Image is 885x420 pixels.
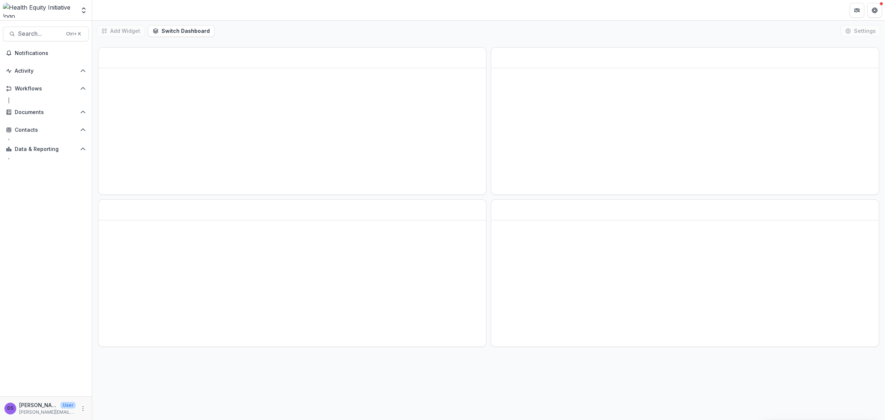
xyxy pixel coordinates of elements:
button: Notifications [3,47,89,59]
button: Partners [850,3,864,18]
button: Search... [3,27,89,41]
button: Open entity switcher [79,3,89,18]
span: Activity [15,68,77,74]
nav: breadcrumb [95,5,126,16]
div: Dr. Ana Smith [7,406,14,411]
p: User [60,402,76,409]
span: Data & Reporting [15,146,77,152]
p: [PERSON_NAME] [19,401,58,409]
div: Ctrl + K [65,30,83,38]
p: [PERSON_NAME][EMAIL_ADDRESS][PERSON_NAME][DATE][DOMAIN_NAME] [19,409,76,416]
button: Settings [840,25,881,37]
button: Switch Dashboard [148,25,215,37]
button: Open Data & Reporting [3,143,89,155]
button: Add Widget [97,25,145,37]
span: Workflows [15,86,77,92]
span: Contacts [15,127,77,133]
button: Open Documents [3,106,89,118]
button: Open Workflows [3,83,89,94]
span: Notifications [15,50,86,56]
button: More [79,404,87,413]
span: Documents [15,109,77,116]
button: Open Contacts [3,124,89,136]
img: Health Equity Initiative logo [3,3,76,18]
button: Open Activity [3,65,89,77]
button: Get Help [867,3,882,18]
span: Search... [18,30,62,37]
